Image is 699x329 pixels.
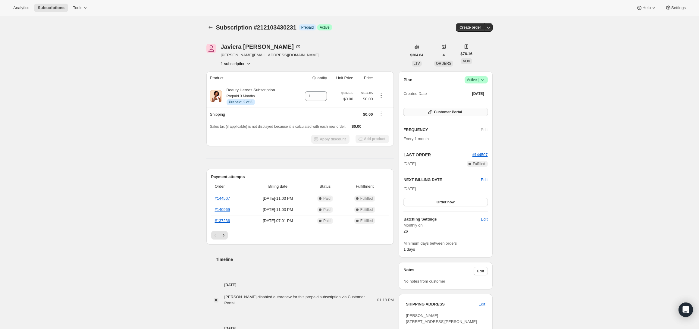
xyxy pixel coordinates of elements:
button: Edit [475,299,489,309]
div: Open Intercom Messenger [679,302,693,317]
h6: Batching Settings [403,216,481,222]
span: Edit [478,301,485,307]
button: Edit [474,267,488,275]
span: $76.16 [460,51,472,57]
span: Create order [459,25,481,30]
span: Settings [671,5,686,10]
h2: LAST ORDER [403,152,472,158]
button: Shipping actions [376,110,386,117]
span: Sales tax (if applicable) is not displayed because it is calculated with each new order. [210,124,346,129]
h2: Timeline [216,256,394,262]
span: Fulfilled [360,196,373,201]
span: [DATE] [403,161,416,167]
span: [PERSON_NAME] disabled autorenew for this prepaid subscription via Customer Portal [224,295,365,305]
button: [DATE] [469,89,488,98]
span: $0.00 [357,96,373,102]
th: Shipping [206,108,296,121]
span: Active [320,25,330,30]
span: Edit [477,269,484,274]
span: $0.00 [352,124,362,129]
button: $304.64 [407,51,427,59]
span: Edit [481,216,487,222]
span: Fulfilled [360,207,373,212]
span: Status [310,183,340,190]
span: Minimum days between orders [403,240,487,246]
button: Next [219,231,228,240]
h2: FREQUENCY [403,127,481,133]
span: 26 [403,229,408,233]
span: Order now [437,200,455,205]
span: [PERSON_NAME][EMAIL_ADDRESS][DOMAIN_NAME] [221,52,319,58]
button: Create order [456,23,484,32]
h3: SHIPPING ADDRESS [406,301,478,307]
button: Edit [481,177,487,183]
span: $0.00 [341,96,353,102]
a: #144507 [472,152,488,157]
span: $304.64 [410,53,423,58]
span: | [478,77,479,82]
div: Javiera [PERSON_NAME] [221,44,301,50]
small: $137.85 [341,91,353,95]
button: Help [633,4,660,12]
span: Paid [323,207,331,212]
button: Edit [477,215,491,224]
small: $137.85 [361,91,373,95]
span: 01:18 PM [377,297,394,303]
span: Analytics [13,5,29,10]
th: Product [206,71,296,85]
span: LTV [414,61,420,66]
button: Order now [403,198,487,206]
span: $0.00 [363,112,373,117]
button: Analytics [10,4,33,12]
button: Settings [662,4,689,12]
span: Prepaid: 2 of 3 [229,100,252,105]
th: Order [211,180,248,193]
span: Help [642,5,650,10]
button: #144507 [472,152,488,158]
button: Subscriptions [34,4,68,12]
button: 4 [439,51,448,59]
th: Unit Price [329,71,355,85]
span: No notes from customer [403,279,445,284]
span: Subscription #212103430231 [216,24,296,31]
button: Customer Portal [403,108,487,116]
span: Active [467,77,485,83]
span: Billing date [250,183,306,190]
div: Beauty Heroes Subscription [222,87,275,105]
span: Paid [323,196,331,201]
span: Created Date [403,91,427,97]
span: Fulfillment [344,183,385,190]
span: 4 [443,53,445,58]
button: Tools [69,4,92,12]
h2: Plan [403,77,412,83]
small: Prepaid 3 Months [227,94,255,98]
span: Paid [323,218,331,223]
button: Product actions [221,61,252,67]
th: Quantity [296,71,329,85]
h2: NEXT BILLING DATE [403,177,481,183]
span: [DATE] · 11:03 PM [250,196,306,202]
span: [DATE] [403,186,416,191]
span: Tools [73,5,82,10]
span: Fulfilled [473,161,485,166]
img: product img [210,90,222,102]
span: Every 1 month [403,136,429,141]
button: Subscriptions [206,23,215,32]
a: #144507 [215,196,230,201]
span: Fulfilled [360,218,373,223]
h2: Payment attempts [211,174,389,180]
span: [DATE] · 11:03 PM [250,207,306,213]
span: Monthly on [403,222,487,228]
a: #137236 [215,218,230,223]
h4: [DATE] [206,282,394,288]
span: Customer Portal [434,110,462,114]
h3: Notes [403,267,474,275]
nav: Pagination [211,231,389,240]
span: [PERSON_NAME] [STREET_ADDRESS][PERSON_NAME] [406,313,477,324]
span: ORDERS [436,61,451,66]
span: Javiera Estrada [206,44,216,53]
span: Subscriptions [38,5,64,10]
th: Price [355,71,375,85]
span: 1 days [403,247,415,252]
